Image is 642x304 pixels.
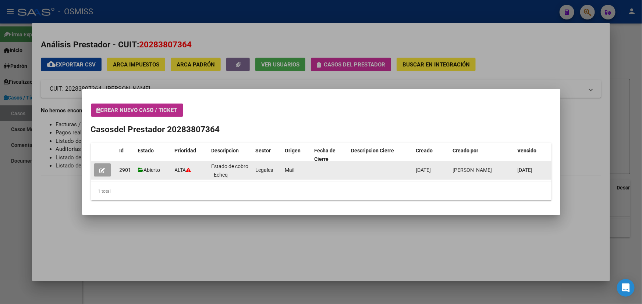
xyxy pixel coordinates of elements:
[285,148,301,153] span: Origen
[285,167,295,173] span: Mail
[117,143,135,167] datatable-header-cell: Id
[518,148,537,153] span: Vencido
[91,182,551,200] div: 1 total
[256,148,271,153] span: Sector
[453,148,479,153] span: Creado por
[253,143,282,167] datatable-header-cell: Sector
[91,123,551,136] h2: Casos
[138,167,160,173] span: Abierto
[138,148,154,153] span: Estado
[416,167,431,173] span: [DATE]
[515,143,551,167] datatable-header-cell: Vencido
[282,143,312,167] datatable-header-cell: Origen
[175,167,191,173] span: ALTA
[416,148,433,153] span: Creado
[209,143,253,167] datatable-header-cell: Descripcion
[617,279,635,297] div: Open Intercom Messenger
[348,143,413,167] datatable-header-cell: Descripcion Cierre
[97,107,177,113] span: Crear nuevo caso / ticket
[351,148,394,153] span: Descripcion Cierre
[312,143,348,167] datatable-header-cell: Fecha de Cierre
[172,143,209,167] datatable-header-cell: Prioridad
[212,148,239,153] span: Descripcion
[413,143,450,167] datatable-header-cell: Creado
[120,167,131,173] span: 2901
[135,143,172,167] datatable-header-cell: Estado
[91,104,183,117] button: Crear nuevo caso / ticket
[450,143,515,167] datatable-header-cell: Creado por
[256,167,273,173] span: Legales
[175,148,196,153] span: Prioridad
[114,124,220,134] span: del Prestador 20283807364
[212,163,249,186] span: Estado de cobro - Echeq rechazado
[518,167,533,173] span: [DATE]
[315,148,336,162] span: Fecha de Cierre
[453,167,492,173] span: [PERSON_NAME]
[120,148,124,153] span: Id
